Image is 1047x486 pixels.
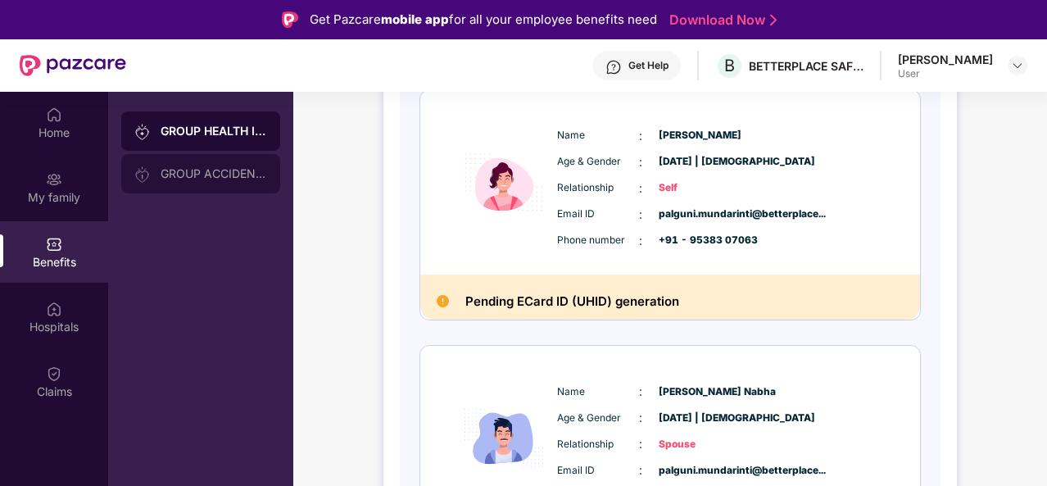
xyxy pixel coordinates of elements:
[724,56,735,75] span: B
[455,115,553,250] img: icon
[898,52,993,67] div: [PERSON_NAME]
[639,409,642,427] span: :
[659,207,741,222] span: palguni.mundarinti@betterplace...
[659,233,741,248] span: +91 - 95383 07063
[161,123,267,139] div: GROUP HEALTH INSURANCE
[557,207,639,222] span: Email ID
[134,124,151,140] img: svg+xml;base64,PHN2ZyB3aWR0aD0iMjAiIGhlaWdodD0iMjAiIHZpZXdCb3g9IjAgMCAyMCAyMCIgZmlsbD0ibm9uZSIgeG...
[282,11,298,28] img: Logo
[465,291,679,312] h2: Pending ECard ID (UHID) generation
[437,295,449,307] img: Pending
[20,55,126,76] img: New Pazcare Logo
[161,167,267,180] div: GROUP ACCIDENTAL INSURANCE
[639,461,642,479] span: :
[639,435,642,453] span: :
[557,154,639,170] span: Age & Gender
[1011,59,1024,72] img: svg+xml;base64,PHN2ZyBpZD0iRHJvcGRvd24tMzJ4MzIiIHhtbG5zPSJodHRwOi8vd3d3LnczLm9yZy8yMDAwL3N2ZyIgd2...
[639,206,642,224] span: :
[659,384,741,400] span: [PERSON_NAME] Nabha
[557,411,639,426] span: Age & Gender
[557,128,639,143] span: Name
[898,67,993,80] div: User
[46,236,62,252] img: svg+xml;base64,PHN2ZyBpZD0iQmVuZWZpdHMiIHhtbG5zPSJodHRwOi8vd3d3LnczLm9yZy8yMDAwL3N2ZyIgd2lkdGg9Ij...
[669,11,772,29] a: Download Now
[628,59,669,72] div: Get Help
[46,366,62,382] img: svg+xml;base64,PHN2ZyBpZD0iQ2xhaW0iIHhtbG5zPSJodHRwOi8vd3d3LnczLm9yZy8yMDAwL3N2ZyIgd2lkdGg9IjIwIi...
[46,301,62,317] img: svg+xml;base64,PHN2ZyBpZD0iSG9zcGl0YWxzIiB4bWxucz0iaHR0cDovL3d3dy53My5vcmcvMjAwMC9zdmciIHdpZHRoPS...
[557,233,639,248] span: Phone number
[310,10,657,30] div: Get Pazcare for all your employee benefits need
[749,58,863,74] div: BETTERPLACE SAFETY SOLUTIONS PRIVATE LIMITED
[557,463,639,479] span: Email ID
[639,383,642,401] span: :
[639,127,642,145] span: :
[557,384,639,400] span: Name
[134,166,151,183] img: svg+xml;base64,PHN2ZyB3aWR0aD0iMjAiIGhlaWdodD0iMjAiIHZpZXdCb3g9IjAgMCAyMCAyMCIgZmlsbD0ibm9uZSIgeG...
[557,437,639,452] span: Relationship
[639,179,642,198] span: :
[46,171,62,188] img: svg+xml;base64,PHN2ZyB3aWR0aD0iMjAiIGhlaWdodD0iMjAiIHZpZXdCb3g9IjAgMCAyMCAyMCIgZmlsbD0ibm9uZSIgeG...
[659,128,741,143] span: [PERSON_NAME]
[605,59,622,75] img: svg+xml;base64,PHN2ZyBpZD0iSGVscC0zMngzMiIgeG1sbnM9Imh0dHA6Ly93d3cudzMub3JnLzIwMDAvc3ZnIiB3aWR0aD...
[659,463,741,479] span: palguni.mundarinti@betterplace...
[659,154,741,170] span: [DATE] | [DEMOGRAPHIC_DATA]
[770,11,777,29] img: Stroke
[46,107,62,123] img: svg+xml;base64,PHN2ZyBpZD0iSG9tZSIgeG1sbnM9Imh0dHA6Ly93d3cudzMub3JnLzIwMDAvc3ZnIiB3aWR0aD0iMjAiIG...
[639,153,642,171] span: :
[557,180,639,196] span: Relationship
[659,180,741,196] span: Self
[659,411,741,426] span: [DATE] | [DEMOGRAPHIC_DATA]
[639,232,642,250] span: :
[659,437,741,452] span: Spouse
[381,11,449,27] strong: mobile app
